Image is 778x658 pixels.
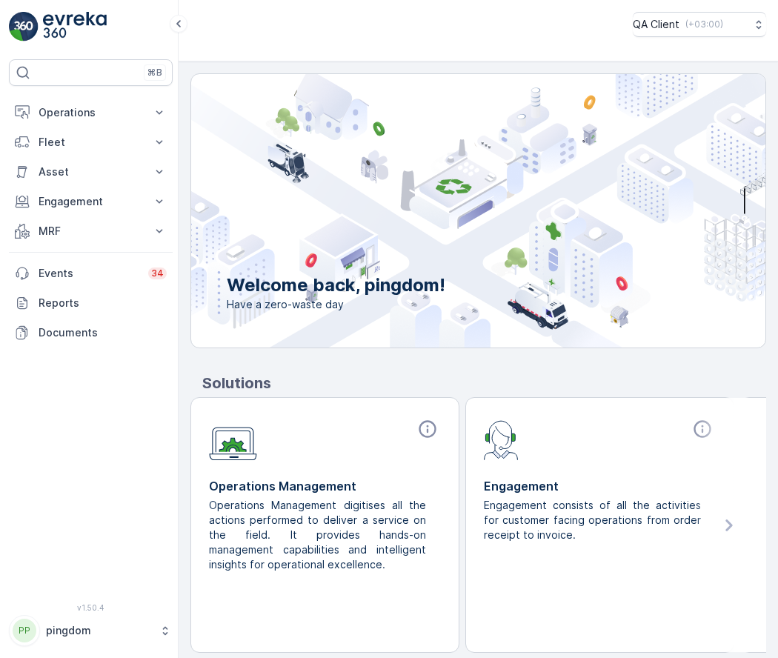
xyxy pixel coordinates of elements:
button: MRF [9,216,173,246]
button: Engagement [9,187,173,216]
p: ⌘B [147,67,162,79]
p: ( +03:00 ) [685,19,723,30]
img: logo [9,12,39,41]
p: Fleet [39,135,143,150]
img: logo_light-DOdMpM7g.png [43,12,107,41]
button: Operations [9,98,173,127]
p: 34 [151,267,164,279]
p: Engagement [39,194,143,209]
button: PPpingdom [9,615,173,646]
img: module-icon [484,419,519,460]
p: Operations [39,105,143,120]
p: Engagement [484,477,716,495]
p: Documents [39,325,167,340]
p: Operations Management [209,477,441,495]
p: Welcome back, pingdom! [227,273,445,297]
p: Reports [39,296,167,310]
p: MRF [39,224,143,239]
p: Events [39,266,139,281]
p: Asset [39,164,143,179]
span: Have a zero-waste day [227,297,445,312]
div: PP [13,619,36,642]
p: Operations Management digitises all the actions performed to deliver a service on the field. It p... [209,498,429,572]
img: module-icon [209,419,257,461]
span: v 1.50.4 [9,603,173,612]
button: Fleet [9,127,173,157]
button: QA Client(+03:00) [633,12,766,37]
img: city illustration [124,74,765,348]
a: Documents [9,318,173,348]
a: Reports [9,288,173,318]
p: QA Client [633,17,679,32]
a: Events34 [9,259,173,288]
p: Solutions [202,372,766,394]
p: Engagement consists of all the activities for customer facing operations from order receipt to in... [484,498,704,542]
p: pingdom [46,623,152,638]
button: Asset [9,157,173,187]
